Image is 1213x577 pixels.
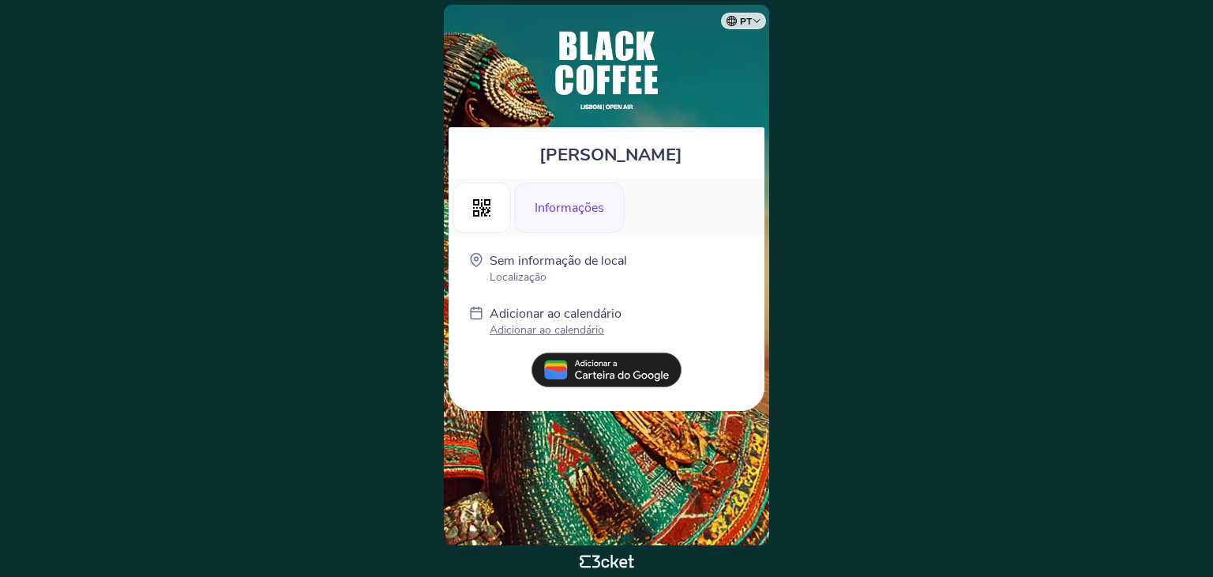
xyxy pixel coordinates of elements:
[490,270,627,285] p: Localização
[531,353,682,387] img: pt_add_to_google_wallet.13e59062.svg
[490,252,627,270] p: Sem informação de local
[490,305,622,341] a: Adicionar ao calendário Adicionar ao calendário
[490,305,622,322] p: Adicionar ao calendário
[490,322,622,338] p: Adicionar ao calendário
[498,21,715,119] img: BLACK COFFEE - Lisbon Open Air 2025
[514,183,625,233] div: Informações
[514,198,625,215] a: Informações
[539,143,682,167] span: [PERSON_NAME]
